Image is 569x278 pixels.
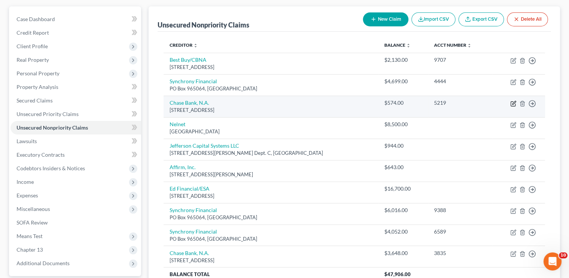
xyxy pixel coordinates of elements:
[17,16,55,22] span: Case Dashboard
[11,12,141,26] a: Case Dashboard
[434,249,486,257] div: 3835
[170,42,198,48] a: Creditor unfold_more
[384,185,422,192] div: $16,700.00
[458,12,504,26] a: Export CSV
[406,43,411,48] i: unfold_more
[170,85,372,92] div: PO Box 965064, [GEOGRAPHIC_DATA]
[384,163,422,171] div: $643.00
[11,216,141,229] a: SOFA Review
[11,94,141,107] a: Secured Claims
[543,252,561,270] iframe: Intercom live chat
[17,111,79,117] span: Unsecured Priority Claims
[170,192,372,200] div: [STREET_ADDRESS]
[11,26,141,40] a: Credit Report
[434,228,486,235] div: 6589
[193,43,198,48] i: unfold_more
[17,179,34,185] span: Income
[384,78,422,85] div: $4,699.00
[384,56,422,64] div: $2,130.00
[17,43,48,49] span: Client Profile
[158,20,249,29] div: Unsecured Nonpriority Claims
[170,78,217,84] a: Synchrony Financial
[17,57,49,63] span: Real Property
[363,12,408,26] button: New Claim
[17,260,70,266] span: Additional Documents
[170,235,372,243] div: PO Box 965064, [GEOGRAPHIC_DATA]
[170,107,372,114] div: [STREET_ADDRESS]
[384,228,422,235] div: $4,052.00
[11,148,141,162] a: Executory Contracts
[170,250,209,256] a: Chase Bank, N.A.
[17,97,53,104] span: Secured Claims
[17,233,42,239] span: Means Test
[384,99,422,107] div: $574.00
[170,164,196,170] a: Affirm, Inc.
[17,29,49,36] span: Credit Report
[17,246,43,253] span: Chapter 13
[170,142,239,149] a: Jefferson Capital Systems LLC
[170,57,206,63] a: Best Buy/CBNA
[434,206,486,214] div: 9388
[170,257,372,264] div: [STREET_ADDRESS]
[17,192,38,199] span: Expenses
[17,124,88,131] span: Unsecured Nonpriority Claims
[17,84,58,90] span: Property Analysis
[170,150,372,157] div: [STREET_ADDRESS][PERSON_NAME] Dept. C, [GEOGRAPHIC_DATA]
[170,121,185,127] a: Nelnet
[11,121,141,134] a: Unsecured Nonpriority Claims
[17,219,48,226] span: SOFA Review
[17,165,85,171] span: Codebtors Insiders & Notices
[434,99,486,107] div: 5219
[384,271,411,277] span: $47,906.00
[384,42,411,48] a: Balance unfold_more
[17,70,59,76] span: Personal Property
[170,228,217,235] a: Synchrony Financial
[434,56,486,64] div: 9707
[507,12,548,26] button: Delete All
[384,121,422,128] div: $8,500.00
[170,207,217,213] a: Synchrony Financial
[11,134,141,148] a: Lawsuits
[411,12,455,26] button: Import CSV
[434,42,472,48] a: Acct Number unfold_more
[467,43,472,48] i: unfold_more
[11,107,141,121] a: Unsecured Priority Claims
[170,214,372,221] div: PO Box 965064, [GEOGRAPHIC_DATA]
[170,99,209,106] a: Chase Bank, N.A.
[384,142,422,150] div: $944.00
[170,185,209,192] a: Ed Financial/ESA
[17,138,37,144] span: Lawsuits
[170,64,372,71] div: [STREET_ADDRESS]
[170,171,372,178] div: [STREET_ADDRESS][PERSON_NAME]
[17,206,50,212] span: Miscellaneous
[170,128,372,135] div: [GEOGRAPHIC_DATA]
[11,80,141,94] a: Property Analysis
[17,151,65,158] span: Executory Contracts
[384,206,422,214] div: $6,016.00
[384,249,422,257] div: $3,648.00
[434,78,486,85] div: 4444
[559,252,567,258] span: 10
